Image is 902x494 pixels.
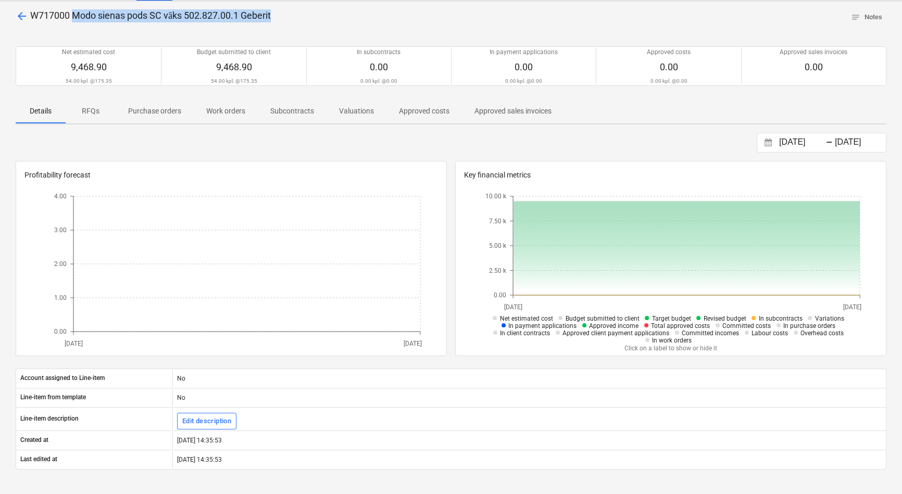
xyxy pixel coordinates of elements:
input: Start Date [777,135,830,150]
span: 0.00 [515,61,533,72]
span: Committed costs [722,322,771,330]
tspan: [DATE] [404,340,422,347]
span: arrow_back [16,10,28,22]
span: 0.00 [805,61,823,72]
span: 9,468.90 [216,61,252,72]
p: Valuations [339,106,374,117]
span: Net estimated cost [499,315,553,322]
div: No [172,370,886,387]
p: Line-item from template [20,393,86,402]
span: In payment applications [508,322,577,330]
span: Labour costs [751,330,788,337]
tspan: 3.00 [54,226,67,234]
span: Committed incomes [682,330,739,337]
tspan: 2.50 k [489,267,507,274]
tspan: [DATE] [843,303,861,311]
iframe: Chat Widget [850,444,902,494]
p: Approved costs [647,48,691,57]
span: 9,468.90 [71,61,107,72]
tspan: 0.00 [54,328,67,335]
span: Budget submitted to client [565,315,639,322]
span: In purchase orders [783,322,835,330]
tspan: 2.00 [54,260,67,268]
div: No [172,389,886,406]
span: In client contracts [500,330,550,337]
p: 0.00 kpl. @ 0.00 [505,78,542,84]
div: [DATE] 14:35:53 [172,451,886,468]
button: Interact with the calendar and add the check-in date for your trip. [759,137,777,149]
p: Work orders [206,106,245,117]
span: Total approved costs [651,322,710,330]
p: 54.00 kpl. @ 175.35 [210,78,257,84]
div: Edit description [182,415,231,427]
tspan: 7.50 k [489,218,507,225]
p: Approved costs [399,106,449,117]
tspan: 0.00 [494,292,506,299]
p: Line-item description [20,414,79,423]
p: In payment applications [490,48,558,57]
span: Revised budget [703,315,746,322]
tspan: 5.00 k [489,242,507,249]
p: Subcontracts [270,106,314,117]
span: 0.00 [370,61,388,72]
tspan: 10.00 k [485,193,507,200]
span: In work orders [652,337,692,344]
p: Budget submitted to client [197,48,271,57]
p: RFQs [78,106,103,117]
p: Net estimated cost [62,48,115,57]
button: Edit description [177,413,236,429]
p: Account assigned to Line-item [20,374,105,383]
span: W717000 Modo sienas pods SC vāks 502.827.00.1 Geberit [30,10,271,21]
p: 0.00 kpl. @ 0.00 [650,78,687,84]
span: 0.00 [659,61,678,72]
p: In subcontracts [357,48,400,57]
tspan: [DATE] [504,303,522,311]
span: Approved client payment applications [562,330,669,337]
tspan: 4.00 [54,193,67,200]
div: [DATE] 14:35:53 [172,432,886,449]
p: Click on a label to show or hide it [482,344,860,353]
p: Created at [20,436,48,445]
span: Target budget [652,315,691,322]
span: Overhead costs [800,330,844,337]
tspan: [DATE] [64,340,82,347]
p: Purchase orders [128,106,181,117]
p: Profitability forecast [24,170,438,181]
span: Variations [815,315,844,322]
p: Last edited at [20,455,57,464]
span: Approved income [589,322,638,330]
p: Approved sales invoices [780,48,847,57]
span: In subcontracts [758,315,802,322]
input: End Date [833,135,886,150]
div: - [826,140,833,146]
p: 54.00 kpl. @ 175.35 [66,78,112,84]
p: 0.00 kpl. @ 0.00 [360,78,397,84]
p: Key financial metrics [464,170,878,181]
p: Approved sales invoices [474,106,552,117]
p: Details [28,106,53,117]
tspan: 1.00 [54,294,67,301]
